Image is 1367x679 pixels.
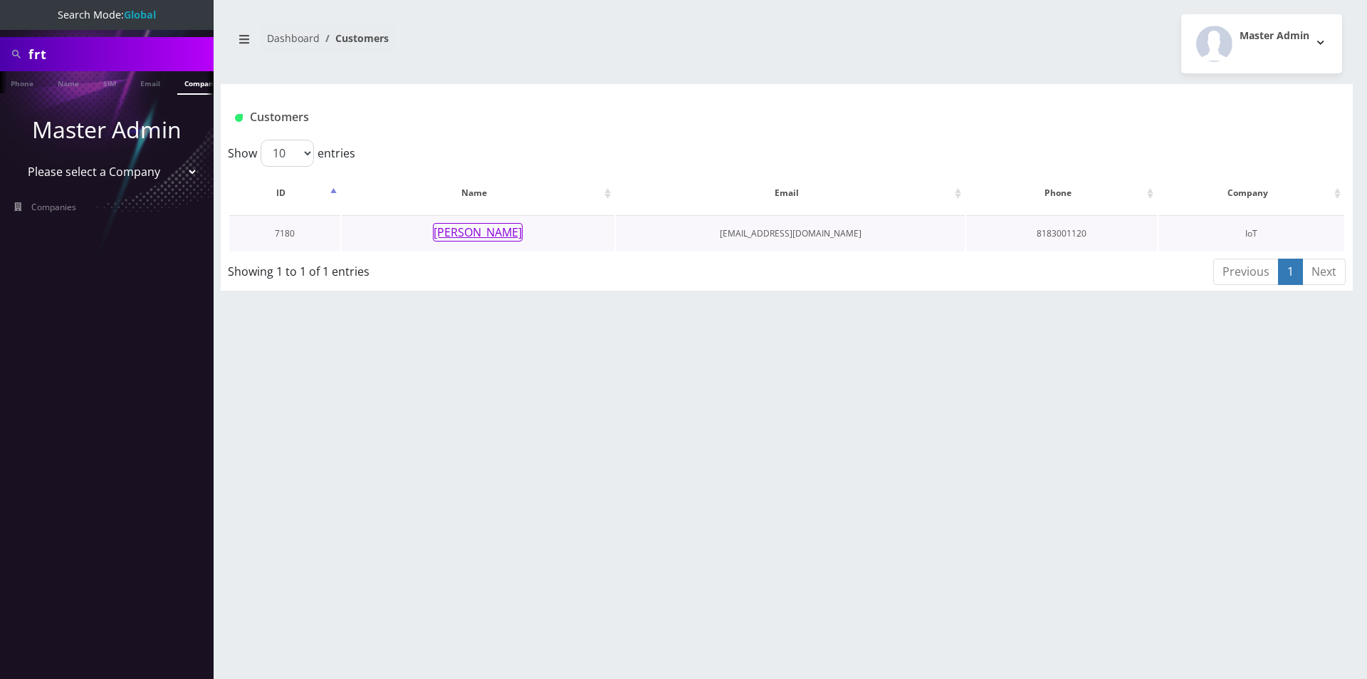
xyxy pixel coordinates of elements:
a: Next [1302,259,1346,285]
span: Companies [31,201,76,213]
th: Email: activate to sort column ascending [616,172,965,214]
a: SIM [96,71,123,93]
td: 8183001120 [966,215,1157,252]
span: Search Mode: [58,8,156,21]
th: ID: activate to sort column descending [229,172,340,214]
h2: Master Admin [1240,30,1309,42]
th: Name: activate to sort column ascending [342,172,614,214]
input: Search All Companies [28,41,210,68]
th: Phone: activate to sort column ascending [966,172,1157,214]
a: Company [177,71,225,95]
strong: Global [124,8,156,21]
h1: Customers [235,110,1151,124]
a: Previous [1213,259,1279,285]
label: Show entries [228,140,355,167]
td: 7180 [229,215,340,252]
td: IoT [1158,215,1344,252]
li: Customers [320,31,389,46]
button: [PERSON_NAME] [433,223,523,242]
a: Dashboard [267,31,320,45]
div: Showing 1 to 1 of 1 entries [228,257,683,280]
a: 1 [1278,259,1303,285]
a: Email [133,71,167,93]
button: Master Admin [1181,14,1342,73]
select: Showentries [261,140,314,167]
a: Name [51,71,86,93]
td: [EMAIL_ADDRESS][DOMAIN_NAME] [616,215,965,252]
nav: breadcrumb [231,24,776,64]
a: Phone [4,71,41,93]
th: Company: activate to sort column ascending [1158,172,1344,214]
